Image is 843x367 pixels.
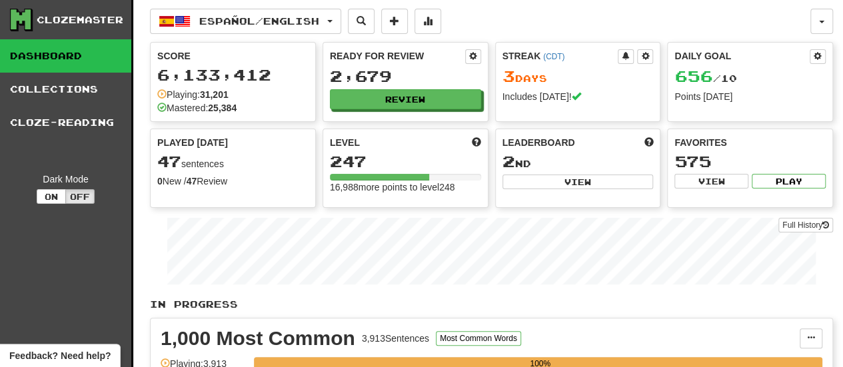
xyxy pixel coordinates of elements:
div: New / Review [157,175,309,188]
span: Español / English [199,15,319,27]
span: Level [330,136,360,149]
div: Streak [502,49,618,63]
span: Played [DATE] [157,136,228,149]
div: Daily Goal [674,49,810,64]
button: On [37,189,66,204]
div: Mastered: [157,101,237,115]
div: 6,133,412 [157,67,309,83]
div: Clozemaster [37,13,123,27]
div: Day s [502,68,654,85]
a: (CDT) [543,52,564,61]
button: View [502,175,654,189]
span: 47 [157,152,181,171]
span: 656 [674,67,712,85]
a: Full History [778,218,833,232]
span: Open feedback widget [9,349,111,362]
div: Playing: [157,88,229,101]
div: Favorites [674,136,826,149]
button: Español/English [150,9,341,34]
span: This week in points, UTC [644,136,653,149]
div: 16,988 more points to level 248 [330,181,481,194]
span: Leaderboard [502,136,575,149]
div: Points [DATE] [674,90,826,103]
span: 2 [502,152,515,171]
div: Includes [DATE]! [502,90,654,103]
button: Search sentences [348,9,375,34]
strong: 25,384 [208,103,237,113]
div: 2,679 [330,68,481,85]
div: nd [502,153,654,171]
button: Review [330,89,481,109]
span: Score more points to level up [472,136,481,149]
div: 1,000 Most Common [161,328,355,348]
strong: 0 [157,176,163,186]
p: In Progress [150,298,833,311]
span: 3 [502,67,515,85]
button: More stats [415,9,441,34]
button: Add sentence to collection [381,9,408,34]
div: Score [157,49,309,63]
span: / 10 [674,73,736,84]
div: 3,913 Sentences [362,332,429,345]
button: Most Common Words [436,331,521,346]
div: sentences [157,153,309,171]
button: View [674,174,748,188]
div: Dark Mode [10,173,121,186]
div: 575 [674,153,826,170]
button: Play [752,174,826,188]
div: 247 [330,153,481,170]
strong: 47 [187,176,197,186]
strong: 31,201 [200,89,229,100]
button: Off [65,189,95,204]
div: Ready for Review [330,49,465,63]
